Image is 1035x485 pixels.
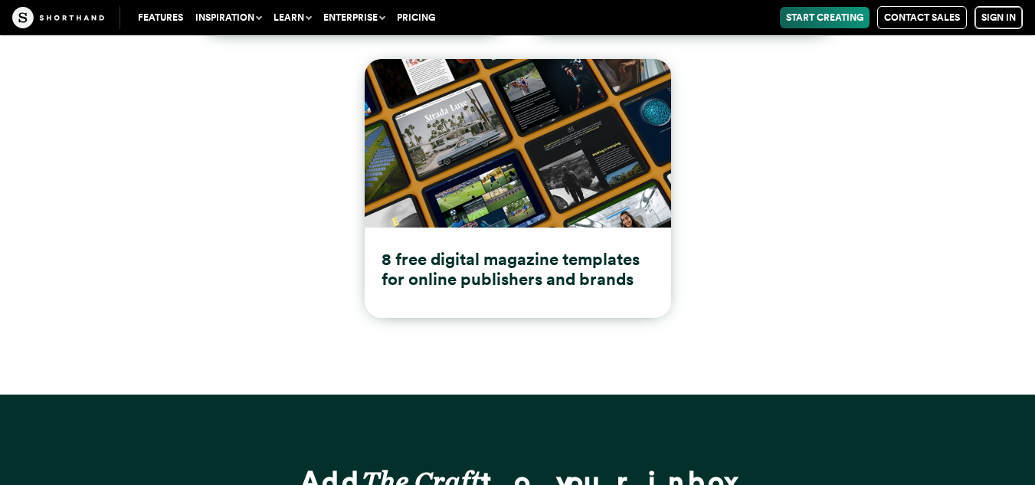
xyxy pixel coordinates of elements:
button: Learn [267,7,317,28]
a: 8 free digital magazine templates for online publishers and brands [365,59,671,319]
a: Pricing [391,7,441,28]
img: The Craft [12,7,104,28]
a: Features [132,7,189,28]
button: Inspiration [189,7,267,28]
a: Start Creating [780,7,870,28]
button: Enterprise [317,7,391,28]
h4: 8 free digital magazine templates for online publishers and brands [382,249,654,290]
a: Sign in [974,6,1023,29]
a: Contact Sales [877,6,967,29]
